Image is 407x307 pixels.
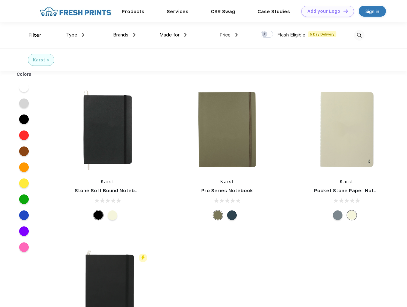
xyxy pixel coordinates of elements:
[333,210,342,220] div: Gray
[113,32,128,38] span: Brands
[159,32,180,38] span: Made for
[38,6,113,17] img: fo%20logo%202.webp
[75,188,144,193] a: Stone Soft Bound Notebook
[28,32,42,39] div: Filter
[185,87,270,172] img: func=resize&h=266
[184,33,187,37] img: dropdown.png
[359,6,386,17] a: Sign in
[47,59,49,61] img: filter_cancel.svg
[33,57,45,63] div: Karst
[354,30,365,41] img: desktop_search.svg
[12,71,36,78] div: Colors
[347,210,357,220] div: Beige
[307,9,340,14] div: Add your Logo
[340,179,354,184] a: Karst
[122,9,144,14] a: Products
[235,33,238,37] img: dropdown.png
[167,9,188,14] a: Services
[82,33,84,37] img: dropdown.png
[65,87,150,172] img: func=resize&h=266
[139,254,147,262] img: flash_active_toggle.svg
[219,32,231,38] span: Price
[227,210,237,220] div: Navy
[94,210,103,220] div: Black
[66,32,77,38] span: Type
[133,33,135,37] img: dropdown.png
[365,8,379,15] div: Sign in
[108,210,117,220] div: Beige
[304,87,389,172] img: func=resize&h=266
[213,210,223,220] div: Olive
[314,188,389,193] a: Pocket Stone Paper Notebook
[343,9,348,13] img: DT
[308,31,336,37] span: 5 Day Delivery
[220,179,234,184] a: Karst
[201,188,253,193] a: Pro Series Notebook
[101,179,115,184] a: Karst
[277,32,305,38] span: Flash Eligible
[211,9,235,14] a: CSR Swag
